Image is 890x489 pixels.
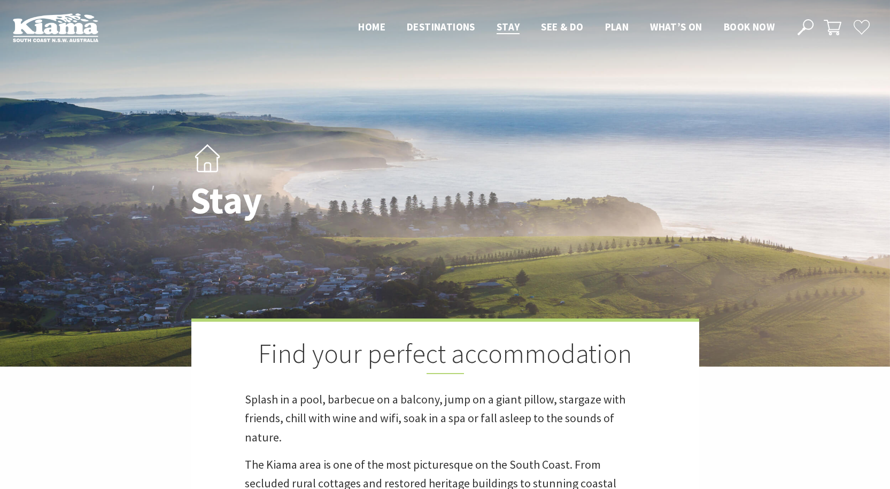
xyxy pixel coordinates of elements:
h2: Find your perfect accommodation [245,338,646,374]
p: Splash in a pool, barbecue on a balcony, jump on a giant pillow, stargaze with friends, chill wit... [245,390,646,447]
span: What’s On [650,20,702,33]
span: Book now [724,20,775,33]
span: Stay [497,20,520,33]
img: Kiama Logo [13,13,98,42]
span: See & Do [541,20,583,33]
h1: Stay [190,180,492,221]
nav: Main Menu [347,19,785,36]
span: Destinations [407,20,475,33]
span: Plan [605,20,629,33]
span: Home [358,20,385,33]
